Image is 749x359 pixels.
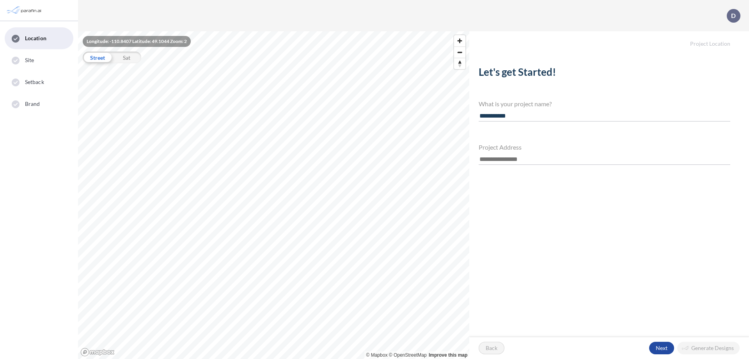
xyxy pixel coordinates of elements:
[469,31,749,47] h5: Project Location
[83,52,112,63] div: Street
[479,100,730,107] h4: What is your project name?
[112,52,141,63] div: Sat
[479,143,730,151] h4: Project Address
[80,348,115,357] a: Mapbox homepage
[649,342,674,354] button: Next
[25,100,40,108] span: Brand
[25,78,44,86] span: Setback
[479,66,730,81] h2: Let's get Started!
[731,12,736,19] p: D
[454,58,465,69] button: Reset bearing to north
[25,56,34,64] span: Site
[25,34,46,42] span: Location
[389,352,427,358] a: OpenStreetMap
[78,31,469,359] canvas: Map
[454,47,465,58] span: Zoom out
[454,46,465,58] button: Zoom out
[454,35,465,46] button: Zoom in
[6,3,44,18] img: Parafin
[429,352,467,358] a: Improve this map
[83,36,191,47] div: Longitude: -110.8407 Latitude: 49.1044 Zoom: 2
[366,352,388,358] a: Mapbox
[656,344,667,352] p: Next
